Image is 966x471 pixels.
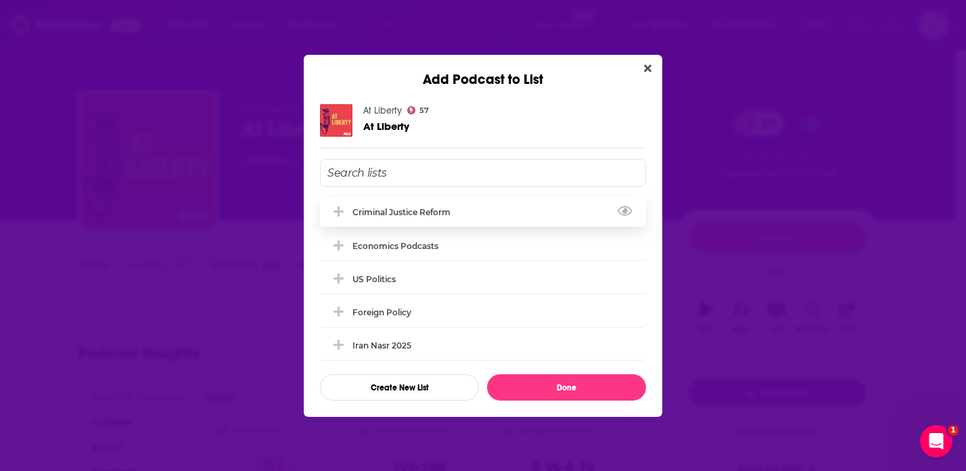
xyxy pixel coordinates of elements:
[320,159,646,401] div: Add Podcast To List
[407,106,429,114] a: 57
[352,307,411,317] div: Foreign Policy
[320,159,646,187] input: Search lists
[352,340,411,351] div: Iran Nasr 2025
[639,60,657,77] button: Close
[320,330,646,360] div: Iran Nasr 2025
[487,374,646,401] button: Done
[352,241,438,251] div: Economics Podcasts
[363,120,409,132] a: At Liberty
[363,120,409,133] span: At Liberty
[948,425,959,436] span: 1
[363,105,402,116] a: At Liberty
[419,108,429,114] span: 57
[320,104,352,137] img: At Liberty
[352,207,459,217] div: criminal justice reform
[320,297,646,327] div: Foreign Policy
[451,215,459,216] button: View Link
[920,425,952,457] iframe: Intercom live chat
[304,55,662,88] div: Add Podcast to List
[320,197,646,227] div: criminal justice reform
[352,274,396,284] div: US Politics
[320,264,646,294] div: US Politics
[320,374,479,401] button: Create New List
[320,231,646,261] div: Economics Podcasts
